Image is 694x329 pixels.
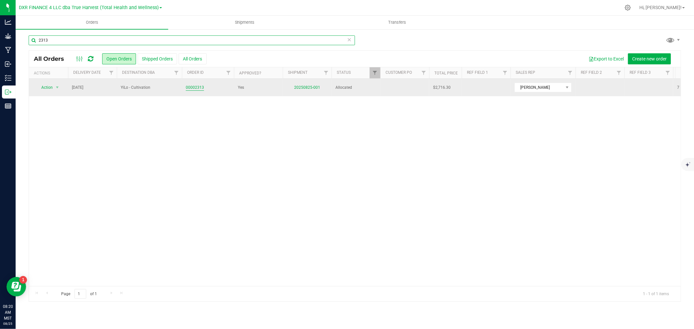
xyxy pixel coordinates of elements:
[75,289,86,299] input: 1
[7,277,26,296] iframe: Resource center
[516,70,535,75] a: Sales Rep
[179,53,207,64] button: All Orders
[5,61,11,67] inline-svg: Inbound
[288,70,307,75] a: Shipment
[581,70,602,75] a: Ref Field 2
[662,67,673,78] a: Filter
[19,276,27,284] iframe: Resource center unread badge
[77,20,107,25] span: Orders
[614,67,624,78] a: Filter
[337,70,351,75] a: Status
[35,83,53,92] span: Action
[418,67,429,78] a: Filter
[53,83,61,92] span: select
[3,321,13,326] p: 08/25
[187,70,204,75] a: Order ID
[106,67,117,78] a: Filter
[565,67,576,78] a: Filter
[628,53,671,64] button: Create new order
[29,35,355,45] input: Search Order ID, Destination, Customer PO...
[638,289,674,299] span: 1 - 1 of 1 items
[5,75,11,81] inline-svg: Inventory
[138,53,177,64] button: Shipped Orders
[624,5,632,11] div: Manage settings
[19,5,159,10] span: DXR FINANCE 4 LLC dba True Harvest (Total Health and Wellness)
[294,85,320,90] a: 20250825-001
[122,70,155,75] a: Destination DBA
[226,20,263,25] span: Shipments
[5,47,11,53] inline-svg: Manufacturing
[500,67,510,78] a: Filter
[467,70,488,75] a: Ref Field 1
[121,85,178,91] span: YiLo - Cultivation
[639,5,682,10] span: Hi, [PERSON_NAME]!
[677,85,679,91] span: 7
[5,19,11,25] inline-svg: Analytics
[433,85,451,91] span: $2,716.30
[73,70,101,75] a: Delivery Date
[370,67,380,78] a: Filter
[5,89,11,95] inline-svg: Outbound
[515,83,563,92] span: [PERSON_NAME]
[56,289,102,299] span: Page of 1
[34,71,65,75] div: Actions
[335,85,376,91] span: Allocated
[5,33,11,39] inline-svg: Grow
[34,55,71,62] span: All Orders
[630,70,651,75] a: Ref Field 3
[347,35,352,44] span: Clear
[321,67,332,78] a: Filter
[434,71,458,75] a: Total Price
[72,85,83,91] span: [DATE]
[186,85,204,91] a: 00002313
[168,16,321,29] a: Shipments
[3,304,13,321] p: 08:20 AM MST
[239,71,261,75] a: Approved?
[238,85,244,91] span: Yes
[223,67,234,78] a: Filter
[584,53,628,64] button: Export to Excel
[632,56,667,61] span: Create new order
[321,16,473,29] a: Transfers
[386,70,412,75] a: Customer PO
[5,103,11,109] inline-svg: Reports
[102,53,136,64] button: Open Orders
[379,20,415,25] span: Transfers
[16,16,168,29] a: Orders
[171,67,182,78] a: Filter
